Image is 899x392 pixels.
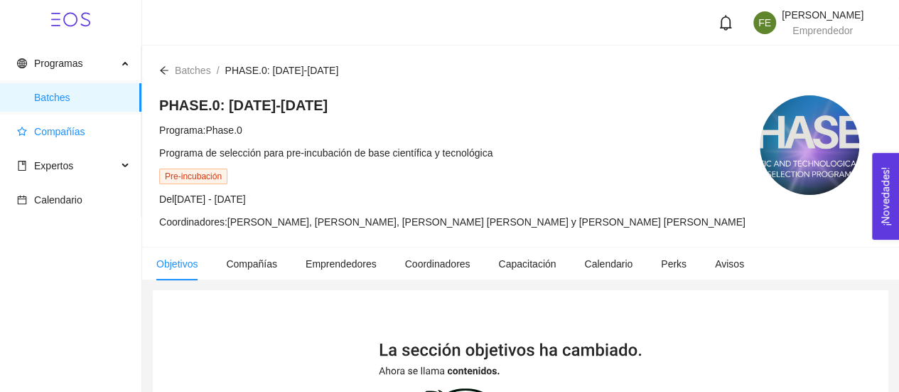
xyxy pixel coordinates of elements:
[715,258,744,270] span: Avisos
[34,160,73,171] span: Expertos
[718,15,733,31] span: bell
[159,169,227,184] span: Pre-incubación
[159,95,745,115] h4: PHASE.0: [DATE]-[DATE]
[34,126,85,137] span: Compañías
[159,125,242,136] span: Programa: Phase.0
[159,194,246,205] span: Del [DATE] - [DATE]
[498,258,556,270] span: Capacitación
[17,127,27,137] span: star
[306,258,377,270] span: Emprendedores
[217,65,220,76] span: /
[34,58,82,69] span: Programas
[405,258,470,270] span: Coordinadores
[661,258,687,270] span: Perks
[584,258,632,270] span: Calendario
[17,58,27,68] span: global
[225,65,338,76] span: PHASE.0: [DATE]-[DATE]
[34,83,130,112] span: Batches
[159,216,745,228] span: Coordinadores: [PERSON_NAME], [PERSON_NAME], [PERSON_NAME] [PERSON_NAME] y [PERSON_NAME] [PERSON_...
[782,9,863,21] span: [PERSON_NAME]
[17,161,27,171] span: book
[872,153,899,240] button: Open Feedback Widget
[156,258,198,270] span: Objetivos
[758,11,771,34] span: FE
[175,65,211,76] span: Batches
[34,194,82,206] span: Calendario
[226,258,277,270] span: Compañías
[17,195,27,205] span: calendar
[159,147,492,159] span: Programa de selección para pre-incubación de base científica y tecnológica
[159,65,169,75] span: arrow-left
[792,25,853,36] span: Emprendedor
